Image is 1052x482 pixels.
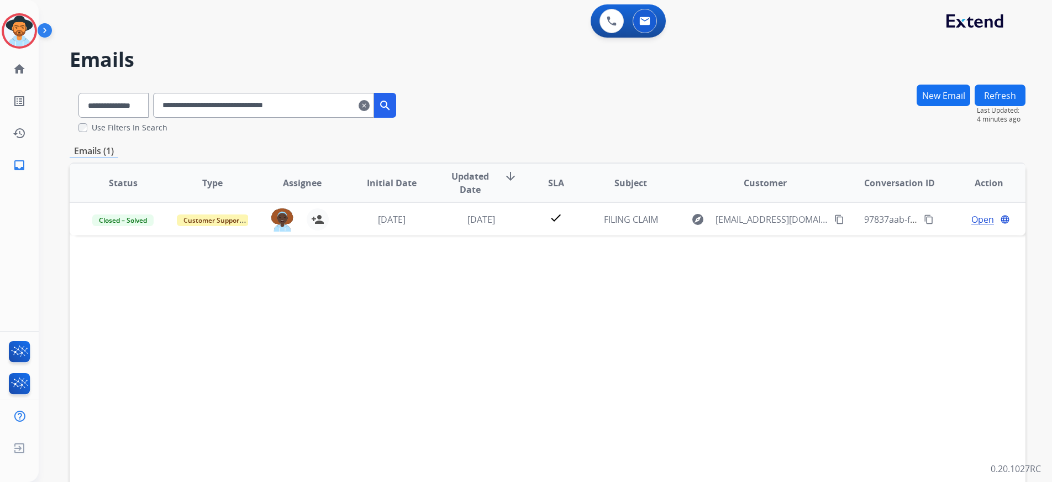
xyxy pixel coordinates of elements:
[13,95,26,108] mat-icon: list_alt
[283,176,322,190] span: Assignee
[548,176,564,190] span: SLA
[367,176,417,190] span: Initial Date
[13,127,26,140] mat-icon: history
[177,214,249,226] span: Customer Support
[549,211,562,224] mat-icon: check
[716,213,828,226] span: [EMAIL_ADDRESS][DOMAIN_NAME]
[70,144,118,158] p: Emails (1)
[614,176,647,190] span: Subject
[311,213,324,226] mat-icon: person_add
[604,213,658,226] span: FILING CLAIM
[13,62,26,76] mat-icon: home
[378,99,392,112] mat-icon: search
[864,176,935,190] span: Conversation ID
[691,213,704,226] mat-icon: explore
[446,170,495,196] span: Updated Date
[991,462,1041,475] p: 0.20.1027RC
[924,214,934,224] mat-icon: content_copy
[271,208,293,232] img: agent-avatar
[864,213,1028,226] span: 97837aab-f5fd-4400-8a70-2a585cc9f5a3
[4,15,35,46] img: avatar
[834,214,844,224] mat-icon: content_copy
[467,213,495,226] span: [DATE]
[92,214,154,226] span: Closed – Solved
[971,213,994,226] span: Open
[975,85,1025,106] button: Refresh
[70,49,1025,71] h2: Emails
[936,164,1025,202] th: Action
[504,170,517,183] mat-icon: arrow_downward
[109,176,138,190] span: Status
[202,176,223,190] span: Type
[1000,214,1010,224] mat-icon: language
[917,85,970,106] button: New Email
[378,213,406,226] span: [DATE]
[359,99,370,112] mat-icon: clear
[92,122,167,133] label: Use Filters In Search
[977,115,1025,124] span: 4 minutes ago
[744,176,787,190] span: Customer
[13,159,26,172] mat-icon: inbox
[977,106,1025,115] span: Last Updated:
